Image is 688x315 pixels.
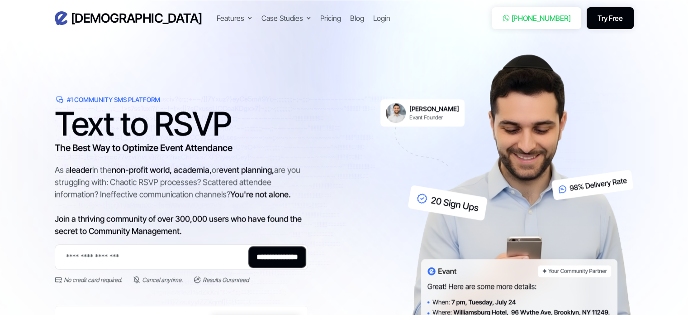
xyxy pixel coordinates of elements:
a: Pricing [320,13,341,24]
a: [PERSON_NAME]Evant Founder [380,100,465,127]
a: Login [373,13,390,24]
span: leader [70,165,92,175]
a: home [55,10,202,26]
div: #1 Community SMS Platform [67,96,160,105]
form: Email Form 2 [55,245,308,285]
h6: [PERSON_NAME] [409,105,459,113]
a: Blog [350,13,364,24]
div: Case Studies [261,13,303,24]
h1: Text to RSVP [55,111,308,138]
a: Try Free [587,7,633,29]
div: Features [217,13,244,24]
span: You're not alone. [230,190,291,199]
h3: The Best Way to Optimize Event Attendance [55,141,308,155]
div: Cancel anytime. [142,276,183,285]
div: Results Guranteed [203,276,249,285]
span: Join a thriving community of over 300,000 users who have found the secret to Community Management. [55,214,302,236]
div: [PHONE_NUMBER] [512,13,571,24]
div: Features [217,13,252,24]
h3: [DEMOGRAPHIC_DATA] [71,10,202,26]
div: Evant Founder [409,114,459,121]
div: As a in the or are you struggling with: Chaotic RSVP processes? Scattered attendee information? I... [55,164,308,237]
div: No credit card required. [64,276,122,285]
div: Case Studies [261,13,311,24]
span: event planning, [219,165,274,175]
a: [PHONE_NUMBER] [492,7,582,29]
span: non-profit world, academia, [112,165,212,175]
